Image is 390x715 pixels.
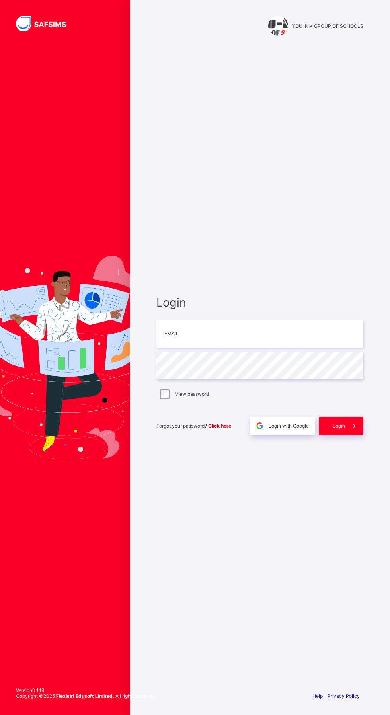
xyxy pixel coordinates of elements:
[312,693,323,699] a: Help
[255,421,264,430] img: google.396cfc9801f0270233282035f929180a.svg
[16,693,156,699] span: Copyright © 2025 All rights reserved.
[333,423,345,429] span: Login
[16,16,76,31] img: SAFSIMS Logo
[328,693,360,699] a: Privacy Policy
[208,423,231,429] a: Click here
[156,423,231,429] span: Forgot your password?
[292,23,363,29] span: YOU-NIK GROUP OF SCHOOLS
[175,391,209,397] label: View password
[56,693,114,699] strong: Flexisaf Edusoft Limited.
[156,295,363,309] span: Login
[16,687,156,693] span: Version 0.1.19
[269,423,309,429] span: Login with Google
